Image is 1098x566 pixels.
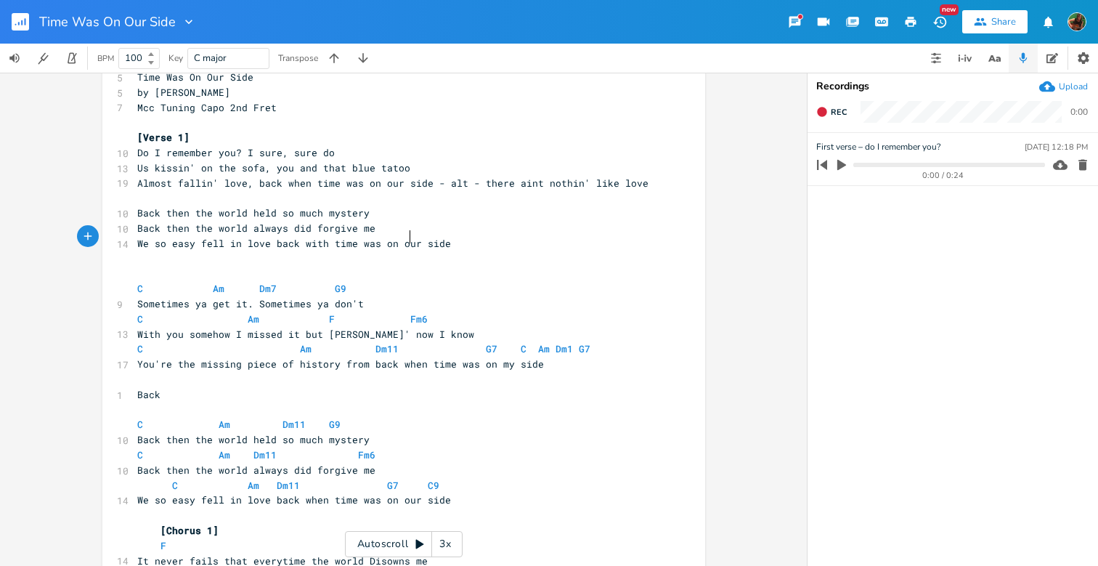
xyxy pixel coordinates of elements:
[521,342,526,355] span: C
[137,448,143,461] span: C
[137,101,277,114] span: Mcc Tuning Capo 2nd Fret
[556,342,573,355] span: Dm1
[248,312,259,326] span: Am
[137,357,544,371] span: You're the missing piece of history from back when time was on my side
[300,342,312,355] span: Am
[282,418,306,431] span: Dm11
[432,531,458,557] div: 3x
[579,342,590,355] span: G7
[1067,12,1086,31] img: Susan Rowe
[248,479,259,492] span: Am
[278,54,318,62] div: Transpose
[137,177,648,190] span: Almost fallin' love, back when time was on our side - alt - there aint nothin' like love
[486,342,497,355] span: G7
[137,328,474,341] span: With you somehow I missed it but [PERSON_NAME]' now I know
[219,418,230,431] span: Am
[137,282,143,295] span: C
[194,52,227,65] span: C major
[97,54,114,62] div: BPM
[816,140,940,154] span: First verse – do I remember you?
[172,479,178,492] span: C
[358,448,375,461] span: Fm6
[538,342,550,355] span: Am
[831,107,847,118] span: Rec
[259,282,277,295] span: Dm7
[137,161,410,174] span: Us kissin' on the sofa, you and that blue tatoo
[160,539,166,552] span: F
[137,146,335,159] span: Do I remember you? I sure, sure do
[1039,78,1088,94] button: Upload
[137,131,190,144] span: [Verse 1]
[137,388,160,401] span: Back
[137,312,143,326] span: C
[168,54,183,62] div: Key
[137,493,451,506] span: We so easy fell in love back when time was on our side
[810,100,853,124] button: Rec
[375,342,399,355] span: Dm11
[137,418,143,431] span: C
[335,282,346,295] span: G9
[842,171,1045,179] div: 0:00 / 0:24
[160,524,219,537] span: [Chorus 1]
[137,464,375,477] span: Back then the world always did forgive me
[253,448,277,461] span: Dm11
[428,479,439,492] span: C9
[991,15,1016,28] div: Share
[137,433,370,446] span: Back then the world held so much mystery
[329,312,335,326] span: F
[410,312,428,326] span: Fm6
[1059,81,1088,92] div: Upload
[816,81,1089,92] div: Recordings
[219,448,230,461] span: Am
[387,479,399,492] span: G7
[940,4,959,15] div: New
[1025,143,1088,151] div: [DATE] 12:18 PM
[137,222,375,235] span: Back then the world always did forgive me
[137,342,143,355] span: C
[137,70,253,84] span: Time Was On Our Side
[329,418,341,431] span: G9
[1070,108,1088,116] div: 0:00
[137,206,370,219] span: Back then the world held so much mystery
[137,297,364,310] span: Sometimes ya get it. Sometimes ya don't
[962,10,1028,33] button: Share
[137,86,230,99] span: by [PERSON_NAME]
[137,237,451,250] span: We so easy fell in love back with time was on our side
[345,531,463,557] div: Autoscroll
[277,479,300,492] span: Dm11
[213,282,224,295] span: Am
[925,9,954,35] button: New
[39,15,176,28] span: Time Was On Our Side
